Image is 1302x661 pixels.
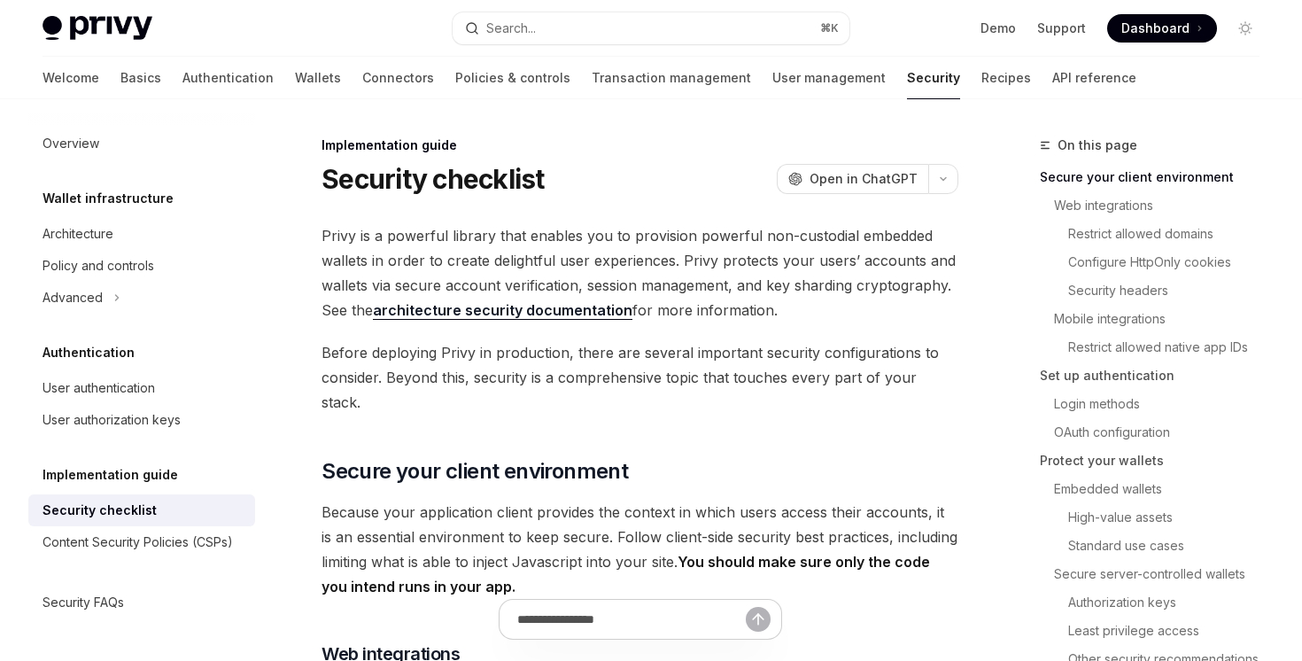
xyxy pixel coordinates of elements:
a: OAuth configuration [1040,418,1274,447]
a: Authentication [182,57,274,99]
a: Restrict allowed native app IDs [1040,333,1274,362]
a: Set up authentication [1040,362,1274,390]
button: Toggle dark mode [1231,14,1259,43]
button: Send message [746,607,771,632]
a: Authorization keys [1040,588,1274,617]
a: Security headers [1040,276,1274,305]
a: Policies & controls [455,57,570,99]
span: Because your application client provides the context in which users access their accounts, it is ... [322,500,958,599]
a: Policy and controls [28,250,255,282]
a: Configure HttpOnly cookies [1040,248,1274,276]
a: Basics [120,57,161,99]
a: Welcome [43,57,99,99]
a: architecture security documentation [373,301,632,320]
div: Content Security Policies (CSPs) [43,532,233,553]
a: Recipes [981,57,1031,99]
button: Search...⌘K [453,12,849,44]
img: light logo [43,16,152,41]
span: Open in ChatGPT [810,170,918,188]
a: Dashboard [1107,14,1217,43]
a: Mobile integrations [1040,305,1274,333]
a: Support [1037,19,1086,37]
span: On this page [1058,135,1137,156]
a: Security checklist [28,494,255,526]
input: Ask a question... [517,600,746,639]
a: Embedded wallets [1040,475,1274,503]
a: API reference [1052,57,1136,99]
a: Wallets [295,57,341,99]
a: Protect your wallets [1040,447,1274,475]
a: Overview [28,128,255,159]
a: High-value assets [1040,503,1274,532]
a: Security [907,57,960,99]
a: User authorization keys [28,404,255,436]
h5: Wallet infrastructure [43,188,174,209]
span: ⌘ K [820,21,839,35]
a: Secure server-controlled wallets [1040,560,1274,588]
span: Secure your client environment [322,457,628,486]
div: Advanced [43,287,103,308]
a: Secure your client environment [1040,163,1274,191]
h5: Authentication [43,342,135,363]
div: Security FAQs [43,592,124,613]
div: User authentication [43,377,155,399]
a: Web integrations [1040,191,1274,220]
span: Dashboard [1121,19,1190,37]
div: Implementation guide [322,136,958,154]
div: Architecture [43,223,113,245]
span: Privy is a powerful library that enables you to provision powerful non-custodial embedded wallets... [322,223,958,323]
div: Security checklist [43,500,157,521]
a: Demo [980,19,1016,37]
a: Transaction management [592,57,751,99]
a: Security FAQs [28,587,255,618]
button: Advanced [28,282,255,314]
a: Login methods [1040,390,1274,418]
div: Overview [43,133,99,154]
h1: Security checklist [322,163,545,195]
a: Architecture [28,218,255,250]
a: Standard use cases [1040,532,1274,560]
a: Least privilege access [1040,617,1274,645]
button: Open in ChatGPT [777,164,928,194]
div: Search... [486,18,536,39]
a: Connectors [362,57,434,99]
div: User authorization keys [43,409,181,431]
a: User management [772,57,886,99]
span: Before deploying Privy in production, there are several important security configurations to cons... [322,340,958,415]
a: Restrict allowed domains [1040,220,1274,248]
a: User authentication [28,372,255,404]
a: Content Security Policies (CSPs) [28,526,255,558]
h5: Implementation guide [43,464,178,486]
div: Policy and controls [43,255,154,276]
